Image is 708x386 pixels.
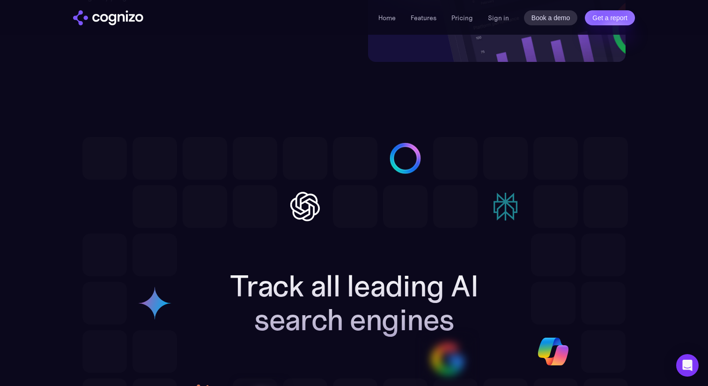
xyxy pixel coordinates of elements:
[73,10,143,25] img: cognizo logo
[378,14,396,22] a: Home
[73,10,143,25] a: home
[193,269,515,337] h2: Track all leading AI search engines
[585,10,635,25] a: Get a report
[524,10,578,25] a: Book a demo
[676,354,699,377] div: Open Intercom Messenger
[411,14,436,22] a: Features
[488,12,509,23] a: Sign in
[451,14,473,22] a: Pricing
